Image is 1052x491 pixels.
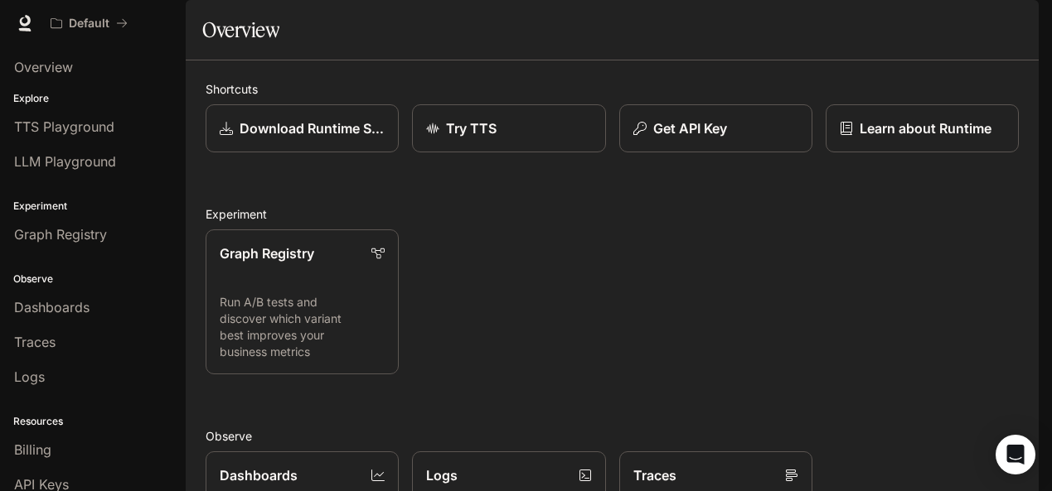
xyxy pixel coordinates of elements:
p: Get API Key [653,118,727,138]
h1: Overview [202,13,279,46]
p: Download Runtime SDK [240,118,385,138]
a: Download Runtime SDK [206,104,399,152]
button: All workspaces [43,7,135,40]
p: Logs [426,465,458,485]
a: Learn about Runtime [826,104,1019,152]
p: Graph Registry [220,243,314,263]
a: Try TTS [412,104,605,152]
p: Run A/B tests and discover which variant best improves your business metrics [220,294,385,360]
a: Graph RegistryRun A/B tests and discover which variant best improves your business metrics [206,229,399,374]
div: Open Intercom Messenger [996,435,1035,474]
p: Default [69,17,109,31]
button: Get API Key [619,104,812,152]
h2: Experiment [206,205,1019,223]
h2: Shortcuts [206,80,1019,98]
p: Try TTS [446,118,497,138]
p: Dashboards [220,465,298,485]
p: Learn about Runtime [860,118,991,138]
p: Traces [633,465,676,485]
h2: Observe [206,427,1019,445]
